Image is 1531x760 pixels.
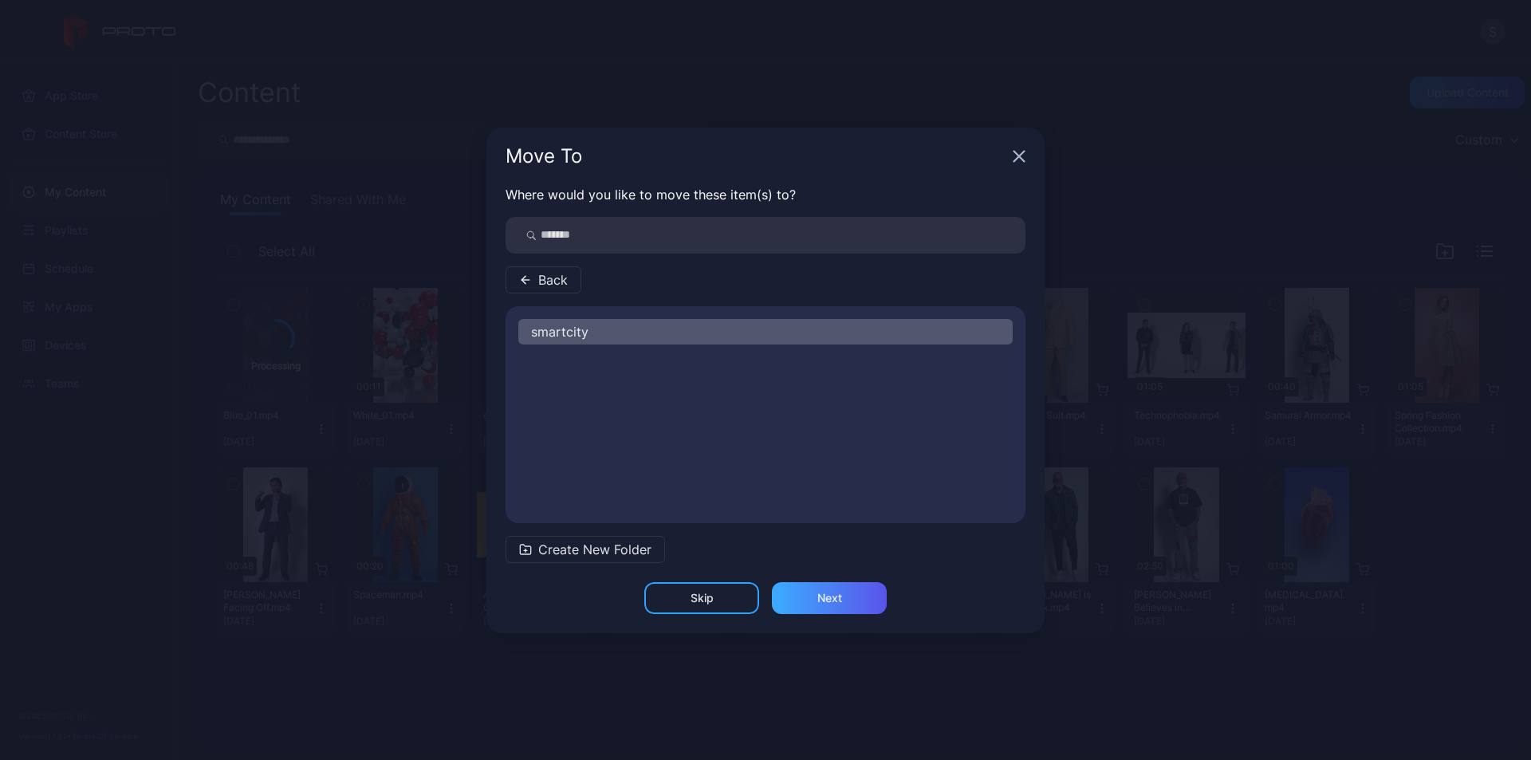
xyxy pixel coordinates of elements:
span: Create New Folder [538,540,651,559]
div: Skip [691,592,714,604]
button: Back [506,266,581,293]
button: Create New Folder [506,536,665,563]
div: Next [817,592,842,604]
div: Move To [506,147,1006,166]
span: smartcity [531,322,588,341]
span: Back [538,270,568,289]
p: Where would you like to move these item(s) to? [506,185,1025,204]
button: Skip [644,582,759,614]
button: Next [772,582,887,614]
